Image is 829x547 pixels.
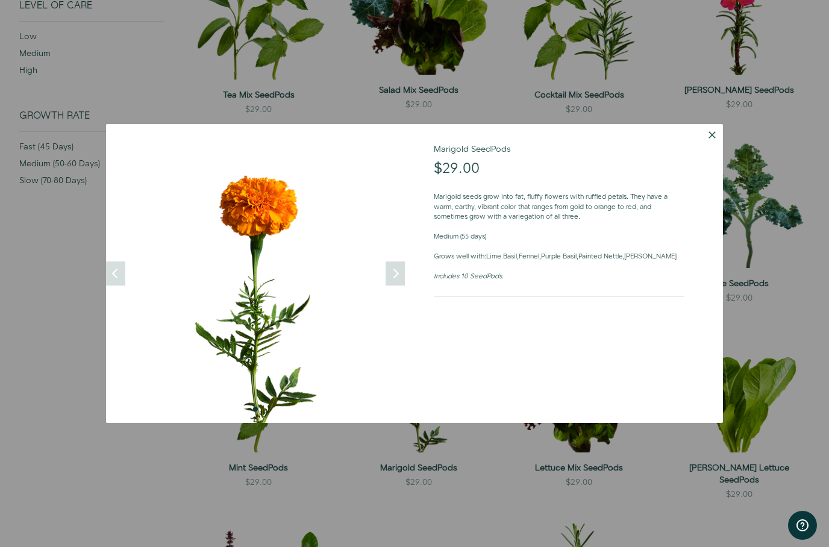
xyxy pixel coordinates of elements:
a: Lime Basil [486,252,517,261]
p: Marigold seeds grow into fat, fluffy flowers with ruffled petals. They have a warm, earthy, vibra... [434,192,684,222]
a: [PERSON_NAME] [624,252,677,261]
p: , , , , [434,252,684,262]
li: Page dot 1 [253,407,258,411]
p: (55 days) [434,232,684,242]
a: Fennel [519,252,539,261]
a: Painted Nettle [578,252,622,261]
button: Previous [106,261,125,286]
iframe: Opens a widget where you can find more information [788,511,817,541]
button: Dismiss [701,124,723,146]
img: edn-seedpod-marigold_a32798fb-05ac-462a-b1e6-ead9f1d86c3d_500x.png [106,124,405,423]
button: Next [386,261,405,286]
strong: Medium [434,232,458,242]
span: $29.00 [434,158,480,179]
em: Includes 10 SeedPods. [434,272,504,281]
strong: Grows well with: [434,252,486,261]
a: Purple Basil [541,252,577,261]
a: Marigold SeedPods [434,143,511,155]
